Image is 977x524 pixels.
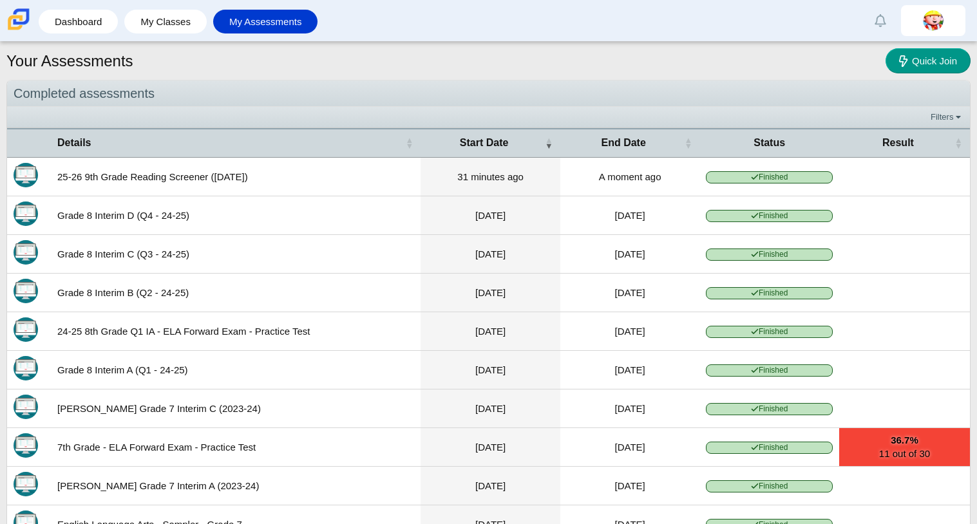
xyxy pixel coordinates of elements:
div: Completed assessments [7,80,970,107]
td: Grade 8 Interim A (Q1 - 24-25) [51,351,421,389]
img: seferino.banuelos.LiFmhH [923,10,944,31]
time: Aug 21, 2025 at 9:43 AM [457,171,524,182]
a: My Assessments [220,10,312,33]
span: Details [57,137,91,148]
a: Filters [927,111,967,124]
time: Oct 30, 2024 at 1:54 PM [615,326,645,337]
time: Aug 21, 2025 at 10:14 AM [599,171,661,182]
td: Grade 8 Interim D (Q4 - 24-25) [51,196,421,235]
span: Quick Join [912,55,957,66]
span: Finished [706,403,833,415]
time: May 29, 2025 at 2:34 PM [615,210,645,221]
img: Itembank [14,433,38,458]
time: Oct 29, 2024 at 10:31 AM [615,364,645,375]
td: Grade 8 Interim B (Q2 - 24-25) [51,274,421,312]
span: Finished [706,171,833,183]
a: Carmen School of Science & Technology [5,24,32,35]
img: Itembank [14,317,38,342]
span: Result [882,137,914,148]
time: Jan 22, 2025 at 10:14 AM [475,287,506,298]
img: Itembank [14,163,38,187]
td: 25-26 9th Grade Reading Screener ([DATE]) [51,158,421,196]
time: Jan 22, 2025 at 10:46 AM [615,287,645,298]
span: Finished [706,480,833,492]
h1: Your Assessments [6,50,133,72]
img: Itembank [14,356,38,380]
a: Alerts [866,6,895,35]
img: Itembank [14,279,38,303]
span: Finished [706,442,833,454]
time: Oct 30, 2024 at 1:23 PM [475,326,506,337]
img: Itembank [14,240,38,265]
a: Quick Join [886,48,971,73]
span: Details : Activate to sort [405,129,413,156]
span: Start Date [460,137,509,148]
img: Itembank [14,472,38,496]
td: [PERSON_NAME] Grade 7 Interim C (2023-24) [51,389,421,428]
td: [PERSON_NAME] Grade 7 Interim A (2023-24) [51,467,421,505]
time: Mar 14, 2025 at 1:18 PM [475,248,506,259]
time: Oct 29, 2024 at 10:10 AM [475,364,506,375]
time: May 28, 2025 at 2:15 PM [475,210,506,221]
span: Finished [706,287,833,299]
time: Mar 14, 2024 at 1:41 PM [615,403,645,414]
span: Finished [706,248,833,261]
td: 7th Grade - ELA Forward Exam - Practice Test [51,428,421,467]
time: Oct 16, 2023 at 8:23 AM [475,480,506,491]
time: Mar 13, 2024 at 1:28 PM [475,403,506,414]
span: Finished [706,210,833,222]
time: Jan 22, 2024 at 10:43 AM [475,442,506,453]
td: Grade 8 Interim C (Q3 - 24-25) [51,235,421,274]
span: Result : Activate to sort [954,129,962,156]
img: Carmen School of Science & Technology [5,6,32,33]
span: Start Date : Activate to remove sorting [545,129,553,156]
img: Itembank [14,395,38,419]
a: Dashboard [45,10,111,33]
time: Oct 17, 2023 at 8:28 AM [615,480,645,491]
span: Status [754,137,785,148]
span: Finished [706,364,833,377]
time: Mar 14, 2025 at 1:28 PM [615,248,645,259]
img: Itembank [14,201,38,226]
time: Jan 22, 2024 at 11:27 AM [615,442,645,453]
a: 36.7%11 out of 30 [839,428,970,466]
span: End Date : Activate to sort [684,129,692,156]
span: Finished [706,326,833,338]
span: End Date [602,137,646,148]
b: 36.7% [846,433,963,447]
a: My Classes [131,10,200,33]
td: 24-25 8th Grade Q1 IA - ELA Forward Exam - Practice Test [51,312,421,351]
a: seferino.banuelos.LiFmhH [901,5,965,36]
